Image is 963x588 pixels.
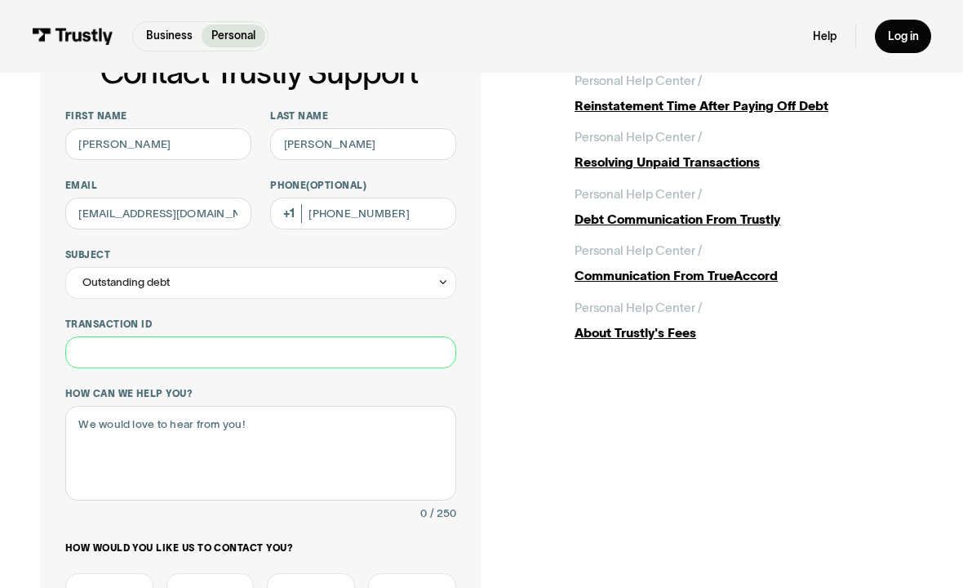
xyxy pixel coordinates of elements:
div: 0 [420,504,427,523]
input: alex@mail.com [65,198,251,229]
h1: Contact Trustly Support [62,56,456,91]
div: Personal Help Center / [575,185,702,203]
div: / 250 [430,504,456,523]
label: Last name [270,109,456,122]
div: Outstanding debt [82,273,170,292]
a: Log in [875,20,931,53]
p: Personal [211,28,255,44]
div: Personal Help Center / [575,241,702,260]
img: Trustly Logo [32,28,113,45]
div: Resolving Unpaid Transactions [575,153,923,171]
input: Alex [65,128,251,160]
a: Business [136,24,202,47]
a: Personal Help Center /Reinstatement Time After Paying Off Debt [575,71,923,115]
div: Communication From TrueAccord [575,266,923,285]
a: Personal [202,24,264,47]
a: Personal Help Center /Debt Communication From Trustly [575,185,923,229]
label: Phone [270,179,456,191]
div: Personal Help Center / [575,71,702,90]
div: About Trustly's Fees [575,323,923,342]
a: Personal Help Center /Resolving Unpaid Transactions [575,127,923,171]
p: Business [146,28,193,44]
a: Personal Help Center /Communication From TrueAccord [575,241,923,285]
label: How would you like us to contact you? [65,541,456,554]
input: (555) 555-5555 [270,198,456,229]
div: Log in [888,29,919,44]
input: Howard [270,128,456,160]
span: (Optional) [306,180,366,190]
label: Email [65,179,251,191]
div: Reinstatement Time After Paying Off Debt [575,96,923,115]
div: Outstanding debt [65,267,456,299]
label: How can we help you? [65,387,456,399]
label: First name [65,109,251,122]
a: Help [813,29,837,44]
div: Debt Communication From Trustly [575,210,923,229]
div: Personal Help Center / [575,298,702,317]
label: Subject [65,248,456,261]
a: Personal Help Center /About Trustly's Fees [575,298,923,342]
label: Transaction ID [65,318,456,330]
div: Personal Help Center / [575,127,702,146]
